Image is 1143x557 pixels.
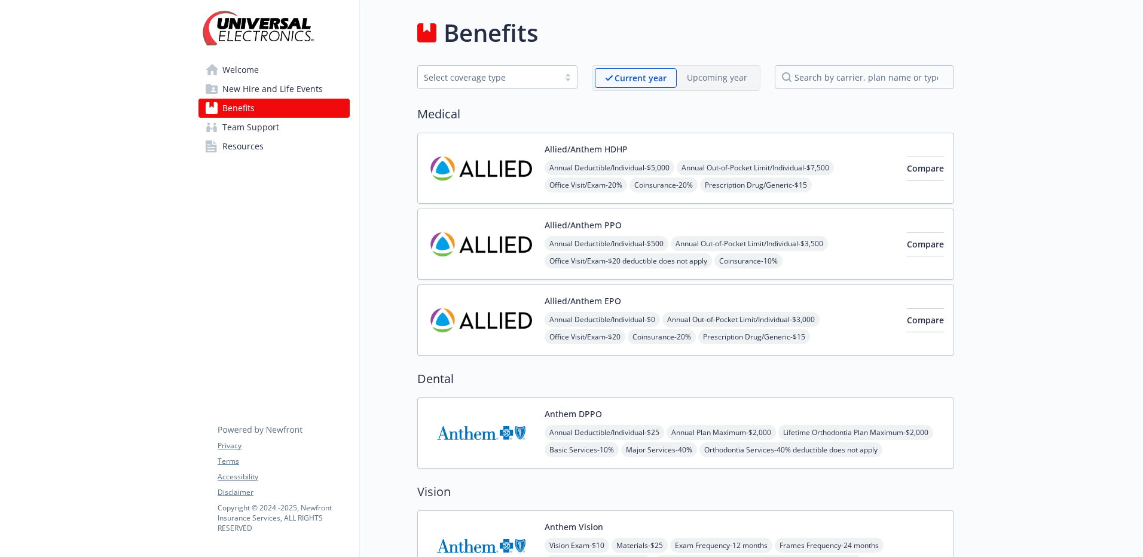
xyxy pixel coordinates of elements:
[545,425,664,440] span: Annual Deductible/Individual - $25
[427,143,535,194] img: Allied Benefit Systems LLC carrier logo
[198,60,350,79] a: Welcome
[670,538,772,553] span: Exam Frequency - 12 months
[545,236,668,251] span: Annual Deductible/Individual - $500
[671,236,828,251] span: Annual Out-of-Pocket Limit/Individual - $3,500
[222,79,323,99] span: New Hire and Life Events
[907,314,944,326] span: Compare
[218,503,349,533] p: Copyright © 2024 - 2025 , Newfront Insurance Services, ALL RIGHTS RESERVED
[222,118,279,137] span: Team Support
[198,137,350,156] a: Resources
[629,177,698,192] span: Coinsurance - 20%
[699,442,882,457] span: Orthodontia Services - 40% deductible does not apply
[907,232,944,256] button: Compare
[545,312,660,327] span: Annual Deductible/Individual - $0
[545,521,603,533] button: Anthem Vision
[687,71,747,84] p: Upcoming year
[545,253,712,268] span: Office Visit/Exam - $20 deductible does not apply
[545,160,674,175] span: Annual Deductible/Individual - $5,000
[198,79,350,99] a: New Hire and Life Events
[621,442,697,457] span: Major Services - 40%
[907,308,944,332] button: Compare
[677,68,757,88] span: Upcoming year
[198,118,350,137] a: Team Support
[907,163,944,174] span: Compare
[662,312,820,327] span: Annual Out-of-Pocket Limit/Individual - $3,000
[615,72,667,84] p: Current year
[417,370,954,388] h2: Dental
[198,99,350,118] a: Benefits
[222,99,255,118] span: Benefits
[545,329,625,344] span: Office Visit/Exam - $20
[222,60,259,79] span: Welcome
[424,71,553,84] div: Select coverage type
[545,177,627,192] span: Office Visit/Exam - 20%
[775,65,954,89] input: search by carrier, plan name or type
[545,143,628,155] button: Allied/Anthem HDHP
[667,425,776,440] span: Annual Plan Maximum - $2,000
[545,538,609,553] span: Vision Exam - $10
[907,157,944,180] button: Compare
[714,253,783,268] span: Coinsurance - 10%
[700,177,812,192] span: Prescription Drug/Generic - $15
[677,160,834,175] span: Annual Out-of-Pocket Limit/Individual - $7,500
[417,105,954,123] h2: Medical
[417,483,954,501] h2: Vision
[427,219,535,270] img: Allied Benefit Systems LLC carrier logo
[218,440,349,451] a: Privacy
[628,329,696,344] span: Coinsurance - 20%
[218,472,349,482] a: Accessibility
[218,456,349,467] a: Terms
[427,408,535,458] img: Anthem Blue Cross carrier logo
[222,137,264,156] span: Resources
[545,442,619,457] span: Basic Services - 10%
[775,538,884,553] span: Frames Frequency - 24 months
[545,408,602,420] button: Anthem DPPO
[444,15,538,51] h1: Benefits
[545,219,622,231] button: Allied/Anthem PPO
[907,238,944,250] span: Compare
[698,329,810,344] span: Prescription Drug/Generic - $15
[427,295,535,345] img: Allied Benefit Systems LLC carrier logo
[778,425,933,440] span: Lifetime Orthodontia Plan Maximum - $2,000
[612,538,668,553] span: Materials - $25
[218,487,349,498] a: Disclaimer
[545,295,621,307] button: Allied/Anthem EPO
